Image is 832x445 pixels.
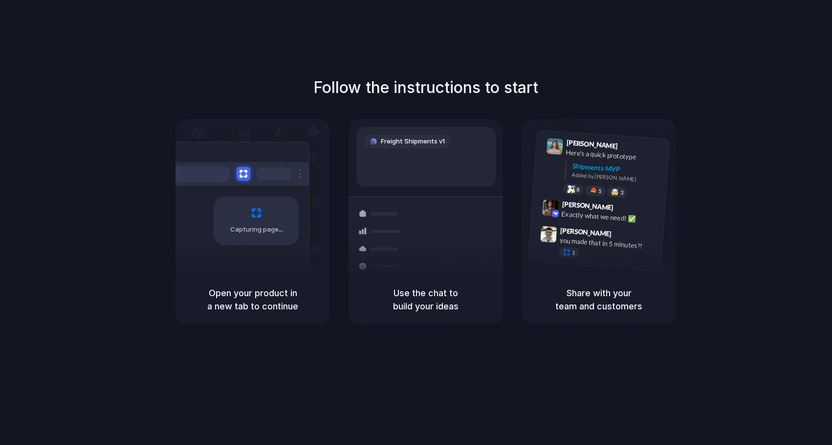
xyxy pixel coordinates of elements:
div: Exactly what we need! ✅ [561,209,659,225]
div: Shipments MVP [572,161,662,177]
span: 8 [576,187,580,192]
span: [PERSON_NAME] [562,199,613,213]
span: [PERSON_NAME] [560,225,612,239]
div: 🤯 [611,188,619,196]
h1: Follow the instructions to start [313,76,538,99]
span: 9:41 AM [621,142,641,154]
span: 5 [598,188,602,194]
h5: Share with your team and customers [533,286,664,313]
span: 3 [620,190,624,195]
span: 9:47 AM [614,230,635,241]
div: you made that in 5 minutes?! [559,235,657,252]
span: 9:42 AM [616,203,636,215]
span: [PERSON_NAME] [566,137,618,151]
span: Freight Shipments v1 [381,137,445,146]
div: Here's a quick prototype [566,147,663,164]
h5: Use the chat to build your ideas [360,286,491,313]
span: Capturing page [230,225,285,234]
div: Added by [PERSON_NAME] [571,171,661,185]
h5: Open your product in a new tab to continue [187,286,318,313]
span: 1 [572,250,575,256]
